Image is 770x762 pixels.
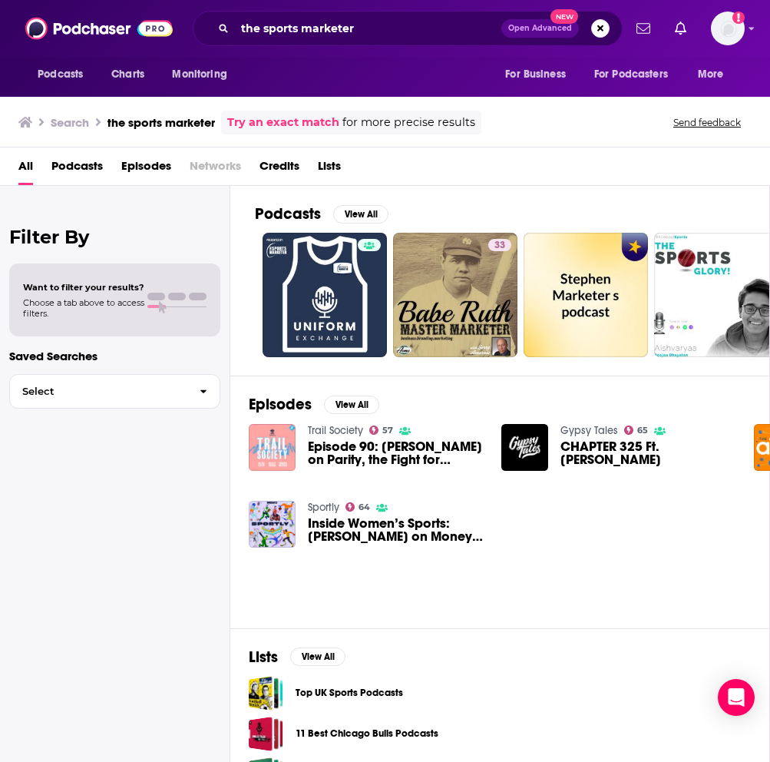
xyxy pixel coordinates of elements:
[25,14,173,43] img: Podchaser - Follow, Share and Rate Podcasts
[290,648,345,666] button: View All
[227,114,339,131] a: Try an exact match
[107,115,215,130] h3: the sports marketer
[27,60,103,89] button: open menu
[51,115,89,130] h3: Search
[249,648,278,667] h2: Lists
[308,517,483,543] span: Inside Women’s Sports: [PERSON_NAME] on Money, Media And the WNBA
[308,440,483,466] span: Episode 90: [PERSON_NAME] on Parity, the Fight for Women's Sports Equity and the Economic Realiti...
[18,154,33,185] a: All
[193,11,623,46] div: Search podcasts, credits, & more...
[698,64,724,85] span: More
[249,501,296,548] img: Inside Women’s Sports: Jane McManus on Money, Media And the WNBA
[161,60,246,89] button: open menu
[382,427,393,434] span: 57
[359,504,370,511] span: 64
[38,64,83,85] span: Podcasts
[669,116,745,129] button: Send feedback
[501,19,579,38] button: Open AdvancedNew
[624,426,649,435] a: 65
[637,427,648,434] span: 65
[369,426,394,435] a: 57
[255,204,388,224] a: PodcastsView All
[488,239,511,251] a: 33
[732,12,745,24] svg: Add a profile image
[101,60,154,89] a: Charts
[711,12,745,45] button: Show profile menu
[259,154,299,185] a: Credits
[235,16,501,41] input: Search podcasts, credits, & more...
[9,349,220,363] p: Saved Searches
[51,154,103,185] a: Podcasts
[560,440,735,466] a: CHAPTER 325 Ft. Bob Walker
[249,395,379,414] a: EpisodesView All
[711,12,745,45] img: User Profile
[630,15,656,41] a: Show notifications dropdown
[308,517,483,543] a: Inside Women’s Sports: Jane McManus on Money, Media And the WNBA
[687,60,743,89] button: open menu
[249,676,283,711] a: Top UK Sports Podcasts
[333,205,388,224] button: View All
[494,238,505,253] span: 33
[23,282,144,293] span: Want to filter your results?
[718,679,755,716] div: Open Intercom Messenger
[10,386,187,396] span: Select
[550,9,578,24] span: New
[505,64,566,85] span: For Business
[249,648,345,667] a: ListsView All
[308,501,339,514] a: Sportly
[249,424,296,471] img: Episode 90: Leela Srinivasan on Parity, the Fight for Women's Sports Equity and the Economic Real...
[584,60,690,89] button: open menu
[172,64,226,85] span: Monitoring
[308,424,363,437] a: Trail Society
[9,226,220,248] h2: Filter By
[501,424,548,471] img: CHAPTER 325 Ft. Bob Walker
[342,114,475,131] span: for more precise results
[594,64,668,85] span: For Podcasters
[296,684,403,701] a: Top UK Sports Podcasts
[560,424,618,437] a: Gypsy Tales
[560,440,735,466] span: CHAPTER 325 Ft. [PERSON_NAME]
[345,502,371,512] a: 64
[249,395,312,414] h2: Episodes
[494,60,585,89] button: open menu
[255,204,321,224] h2: Podcasts
[23,297,144,319] span: Choose a tab above to access filters.
[318,154,341,185] a: Lists
[711,12,745,45] span: Logged in as kkitamorn
[249,717,283,751] a: 11 Best Chicago Bulls Podcasts
[669,15,692,41] a: Show notifications dropdown
[393,233,517,357] a: 33
[324,396,379,414] button: View All
[308,440,483,466] a: Episode 90: Leela Srinivasan on Parity, the Fight for Women's Sports Equity and the Economic Real...
[9,374,220,409] button: Select
[111,64,144,85] span: Charts
[296,725,438,742] a: 11 Best Chicago Bulls Podcasts
[190,154,241,185] span: Networks
[508,25,572,32] span: Open Advanced
[121,154,171,185] a: Episodes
